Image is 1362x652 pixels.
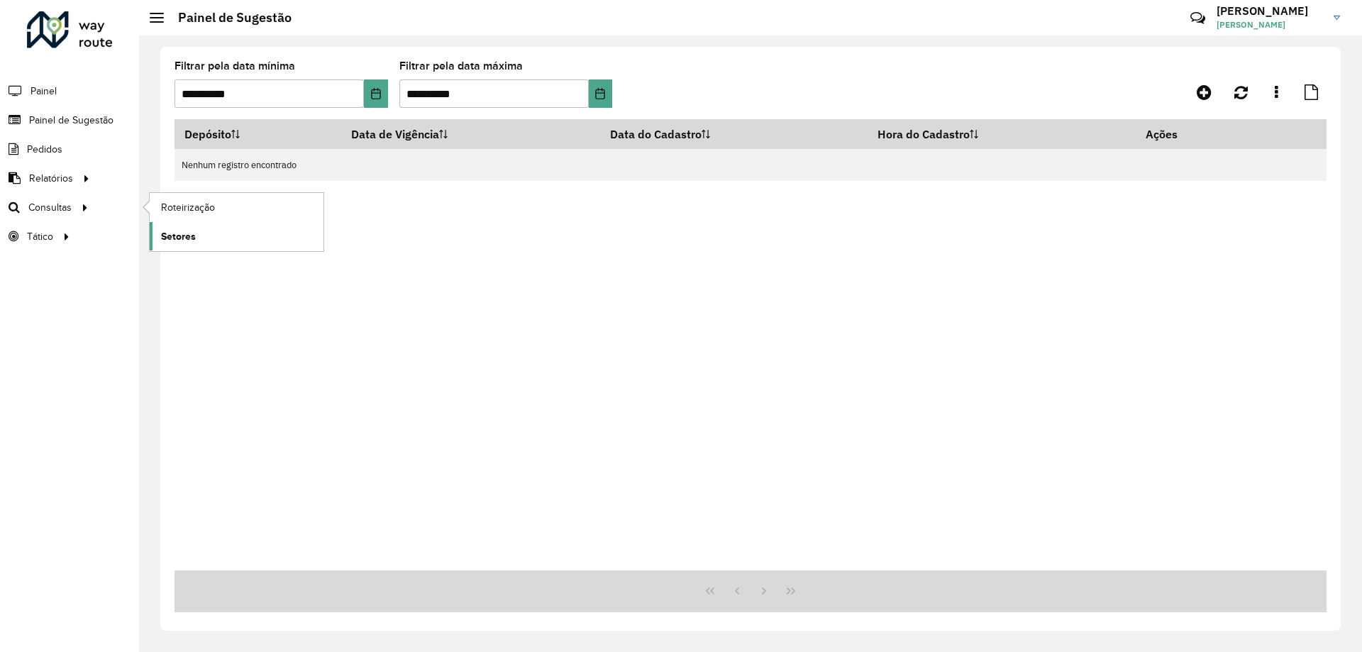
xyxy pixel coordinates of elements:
[175,119,342,149] th: Depósito
[868,119,1136,149] th: Hora do Cadastro
[364,79,387,108] button: Choose Date
[164,10,292,26] h2: Painel de Sugestão
[29,171,73,186] span: Relatórios
[1217,18,1323,31] span: [PERSON_NAME]
[28,200,72,215] span: Consultas
[150,222,323,250] a: Setores
[29,113,113,128] span: Painel de Sugestão
[161,229,196,244] span: Setores
[1136,119,1221,149] th: Ações
[150,193,323,221] a: Roteirização
[161,200,215,215] span: Roteirização
[175,57,295,74] label: Filtrar pela data mínima
[589,79,612,108] button: Choose Date
[31,84,57,99] span: Painel
[399,57,523,74] label: Filtrar pela data máxima
[601,119,868,149] th: Data do Cadastro
[27,142,62,157] span: Pedidos
[1183,3,1213,33] a: Contato Rápido
[1217,4,1323,18] h3: [PERSON_NAME]
[175,149,1327,181] td: Nenhum registro encontrado
[27,229,53,244] span: Tático
[342,119,601,149] th: Data de Vigência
